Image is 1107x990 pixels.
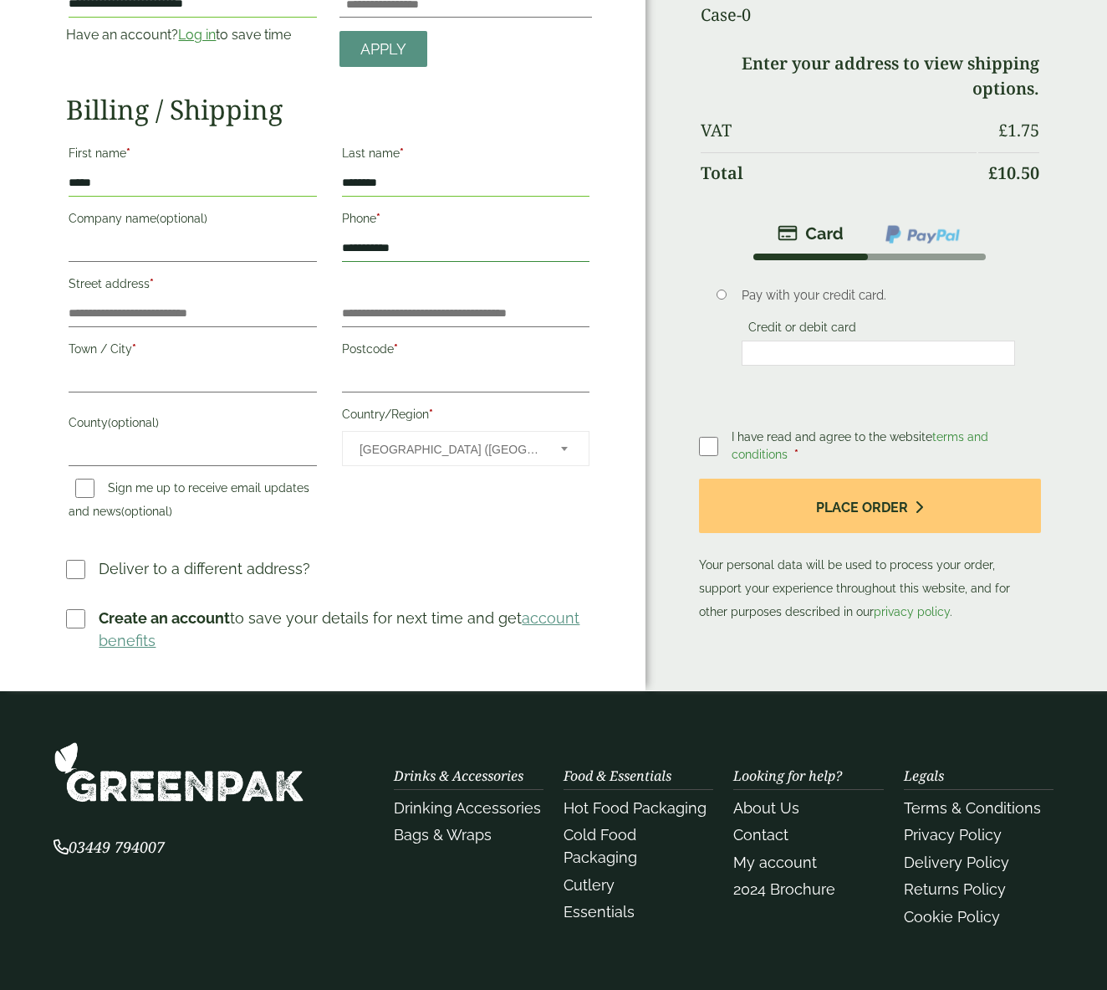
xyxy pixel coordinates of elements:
abbr: required [429,408,433,421]
img: GreenPak Supplies [54,741,304,803]
a: Essentials [564,903,635,921]
abbr: required [126,146,130,160]
p: to save your details for next time and get [99,607,592,652]
span: Country/Region [342,431,589,466]
p: Deliver to a different address? [99,557,310,580]
a: Bags & Wraps [394,826,492,844]
input: Sign me up to receive email updates and news(optional) [75,479,94,498]
button: Place order [699,479,1040,533]
a: Returns Policy [904,880,1006,898]
a: Drinking Accessories [394,799,541,817]
abbr: required [150,277,154,290]
label: First name [69,141,316,170]
a: 2024 Brochure [733,880,835,898]
span: £ [988,162,997,184]
a: Delivery Policy [904,854,1009,871]
label: Town / City [69,337,316,366]
a: privacy policy [874,605,950,618]
label: Postcode [342,337,589,366]
abbr: required [794,448,798,461]
span: (optional) [156,212,207,225]
label: Country/Region [342,403,589,431]
bdi: 1.75 [998,119,1039,141]
p: Pay with your credit card. [742,286,1015,305]
th: VAT [701,110,976,151]
a: Privacy Policy [904,826,1002,844]
label: Street address [69,272,316,300]
label: Last name [342,141,589,170]
abbr: required [394,342,398,356]
h2: Billing / Shipping [66,94,592,126]
label: Sign me up to receive email updates and news [69,481,309,523]
label: Company name [69,207,316,235]
a: My account [733,854,817,871]
td: Enter your address to view shipping options. [701,44,1038,109]
a: Hot Food Packaging [564,799,707,817]
span: (optional) [108,416,159,429]
abbr: required [132,342,136,356]
span: 03449 794007 [54,837,165,857]
p: Your personal data will be used to process your order, support your experience throughout this we... [699,479,1040,623]
label: Phone [342,207,589,235]
span: I have read and agree to the website [732,430,988,461]
img: ppcp-gateway.png [884,223,962,245]
a: Cold Food Packaging [564,826,637,866]
span: (optional) [121,505,172,518]
a: 03449 794007 [54,840,165,856]
iframe: Secure card payment input frame [747,346,1010,361]
a: Contact [733,826,788,844]
label: Credit or debit card [742,321,863,339]
abbr: required [376,212,380,225]
abbr: required [400,146,404,160]
a: Cutlery [564,876,615,894]
p: Have an account? to save time [66,25,319,45]
a: Log in [178,27,216,43]
span: £ [998,119,1008,141]
a: Cookie Policy [904,908,1000,926]
th: Total [701,152,976,193]
span: Apply [360,40,406,59]
strong: Create an account [99,609,230,627]
a: Apply [339,31,427,67]
bdi: 10.50 [988,162,1039,184]
img: stripe.png [778,223,844,244]
a: About Us [733,799,799,817]
a: Terms & Conditions [904,799,1041,817]
label: County [69,411,316,439]
span: United Kingdom (UK) [360,432,538,467]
